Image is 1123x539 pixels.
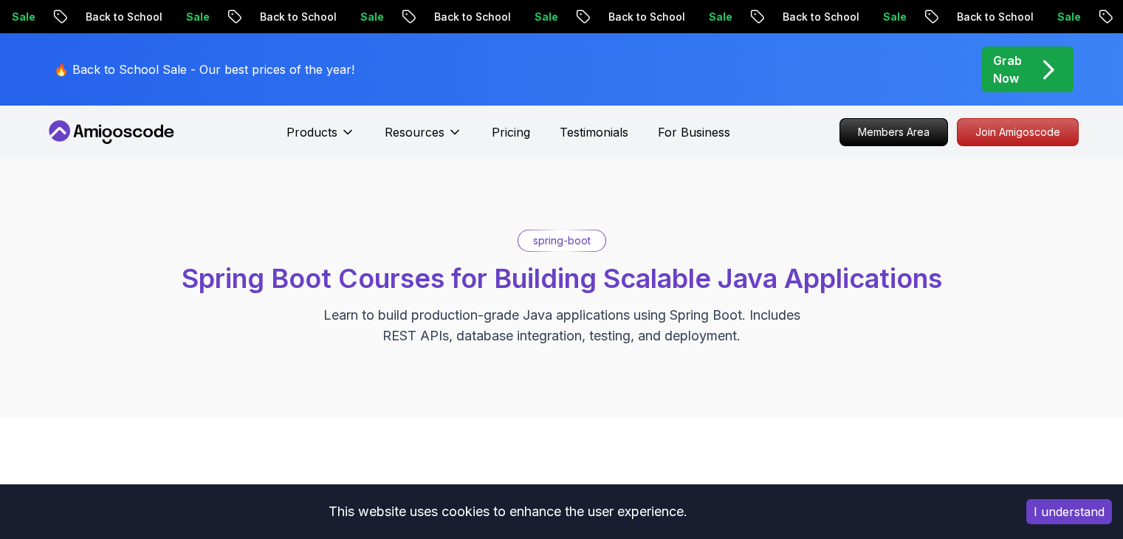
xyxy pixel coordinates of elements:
[286,123,337,141] p: Products
[770,10,870,24] p: Back to School
[839,118,948,146] a: Members Area
[174,10,221,24] p: Sale
[944,10,1045,24] p: Back to School
[73,10,174,24] p: Back to School
[840,119,947,145] p: Members Area
[658,123,730,141] a: For Business
[1026,499,1112,524] button: Accept cookies
[286,123,355,153] button: Products
[492,123,530,141] a: Pricing
[11,495,1004,528] div: This website uses cookies to enhance the user experience.
[958,119,1078,145] p: Join Amigoscode
[993,52,1022,87] p: Grab Now
[314,305,810,346] p: Learn to build production-grade Java applications using Spring Boot. Includes REST APIs, database...
[385,123,444,141] p: Resources
[560,123,628,141] a: Testimonials
[533,233,591,248] p: spring-boot
[182,262,942,295] span: Spring Boot Courses for Building Scalable Java Applications
[596,10,696,24] p: Back to School
[385,123,462,153] button: Resources
[54,61,354,78] p: 🔥 Back to School Sale - Our best prices of the year!
[1045,10,1092,24] p: Sale
[870,10,918,24] p: Sale
[422,10,522,24] p: Back to School
[348,10,395,24] p: Sale
[957,118,1079,146] a: Join Amigoscode
[696,10,743,24] p: Sale
[247,10,348,24] p: Back to School
[522,10,569,24] p: Sale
